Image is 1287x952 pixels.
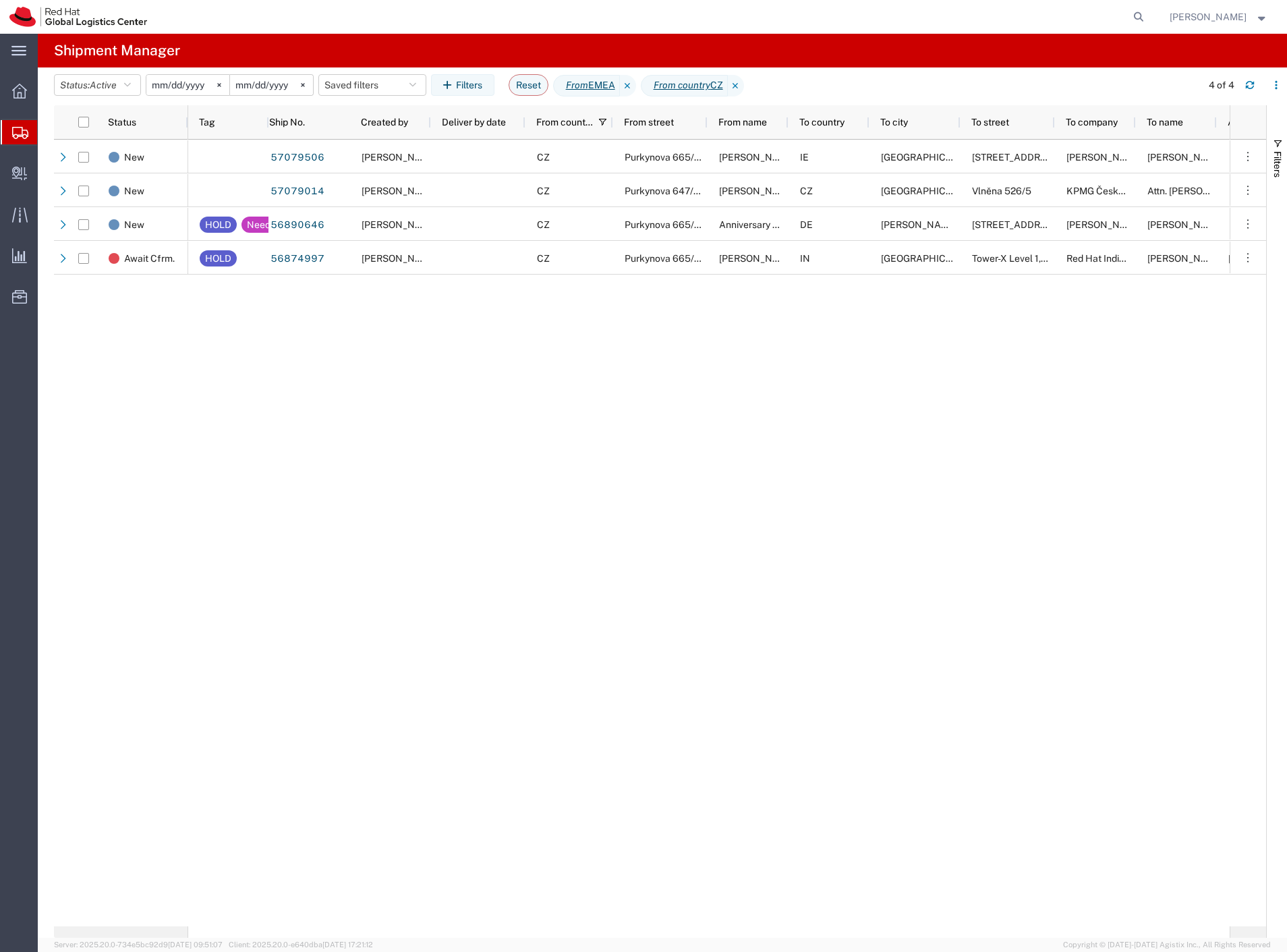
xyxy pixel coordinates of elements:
[1170,9,1247,24] span: Filip Lizuch
[146,75,229,95] input: Not set
[205,250,231,267] div: HOLD
[881,152,977,163] span: Dublin
[108,117,136,128] span: Status
[124,208,144,242] span: New
[1147,219,1224,230] span: Corinna Vinschen
[322,941,373,949] span: [DATE] 17:21:12
[270,181,325,202] a: 57079014
[1147,186,1246,196] span: Attn. Vojtěch Kotora
[1066,152,1143,163] span: Keith Brady
[881,253,977,264] span: PUNE
[972,186,1031,196] span: Vlněna 526/5
[1147,152,1224,163] span: Keith Brady
[553,75,620,96] span: From EMEA
[230,75,313,95] input: Not set
[537,186,550,196] span: CZ
[881,186,977,196] span: Brno
[270,215,325,236] a: 56890646
[1147,253,1224,264] span: Pallav Sen Gupta
[537,152,550,163] span: CZ
[799,117,845,128] span: To country
[1209,78,1234,92] div: 4 of 4
[431,74,494,96] button: Filters
[1063,939,1271,951] span: Copyright © [DATE]-[DATE] Agistix Inc., All Rights Reserved
[800,219,813,230] span: DE
[719,186,796,196] span: Romana Cerna
[269,117,305,128] span: Ship No.
[972,253,1139,264] span: Tower-X Level 1, Cyber City
[719,152,796,163] span: Jaromir Bartu
[362,253,438,264] span: Sona Mala
[972,152,1061,163] span: 16 Ballygossan Way
[972,219,1061,230] span: Hubertusstr. 4
[124,140,144,174] span: New
[625,152,708,163] span: Purkynova 665/115
[90,80,117,90] span: Active
[199,117,215,128] span: Tag
[1272,151,1283,177] span: Filters
[54,74,141,96] button: Status:Active
[625,253,708,264] span: Purkynova 665/115
[54,941,223,949] span: Server: 2025.20.0-734e5bc92d9
[442,117,506,128] span: Deliver by date
[654,78,710,92] i: From country
[1169,9,1269,25] button: [PERSON_NAME]
[361,117,408,128] span: Created by
[537,253,550,264] span: CZ
[800,186,813,196] span: CZ
[1066,219,1143,230] span: Corinna Vinschen
[566,78,588,92] i: From
[270,248,325,270] a: 56874997
[719,219,922,230] span: Anniversary award Q2CY25 / Kara Strang
[718,117,767,128] span: From name
[1147,117,1183,128] span: To name
[124,242,175,275] span: Await Cfrm.
[719,253,851,264] span: Andrea Hanakova / LC hoodies
[205,217,231,233] div: HOLD
[800,253,810,264] span: IN
[54,34,180,67] h4: Shipment Manager
[124,174,144,208] span: New
[168,941,223,949] span: [DATE] 09:51:07
[362,219,438,230] span: Filip Lizuch
[625,186,706,196] span: Purkynova 647/111
[362,152,438,163] span: Keith Brady
[362,186,438,196] span: Romana Cerna
[625,219,708,230] span: Purkynova 665/115
[270,147,325,169] a: 57079506
[9,7,147,27] img: logo
[880,117,908,128] span: To city
[509,74,548,96] button: Reset
[247,217,290,233] div: Need Info
[537,219,550,230] span: CZ
[881,219,958,230] span: Wendelstein
[1066,117,1118,128] span: To company
[536,117,593,128] span: From country
[318,74,426,96] button: Saved filters
[1066,186,1189,196] span: KPMG Česká republika, s.r.o.
[229,941,373,949] span: Client: 2025.20.0-e640dba
[971,117,1009,128] span: To street
[800,152,809,163] span: IE
[1066,253,1191,264] span: Red Hat India Private Limited
[1228,117,1268,128] span: Assign to
[641,75,728,96] span: From country CZ
[624,117,674,128] span: From street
